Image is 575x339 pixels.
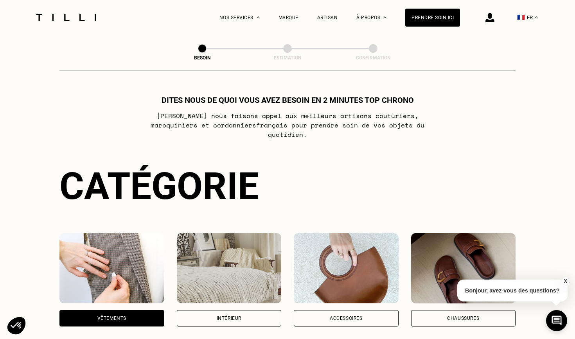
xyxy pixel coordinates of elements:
[447,316,479,321] div: Chaussures
[561,277,569,285] button: X
[177,233,282,303] img: Intérieur
[162,95,414,105] h1: Dites nous de quoi vous avez besoin en 2 minutes top chrono
[485,13,494,22] img: icône connexion
[217,316,241,321] div: Intérieur
[97,316,126,321] div: Vêtements
[317,15,338,20] a: Artisan
[517,14,525,21] span: 🇫🇷
[257,16,260,18] img: Menu déroulant
[334,55,412,61] div: Confirmation
[133,111,443,139] p: [PERSON_NAME] nous faisons appel aux meilleurs artisans couturiers , maroquiniers et cordonniers ...
[457,280,568,301] p: Bonjour, avez-vous des questions?
[330,316,363,321] div: Accessoires
[59,233,164,303] img: Vêtements
[59,164,516,208] div: Catégorie
[279,15,298,20] a: Marque
[33,14,99,21] img: Logo du service de couturière Tilli
[294,233,399,303] img: Accessoires
[383,16,386,18] img: Menu déroulant à propos
[163,55,241,61] div: Besoin
[248,55,327,61] div: Estimation
[405,9,460,27] a: Prendre soin ici
[535,16,538,18] img: menu déroulant
[411,233,516,303] img: Chaussures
